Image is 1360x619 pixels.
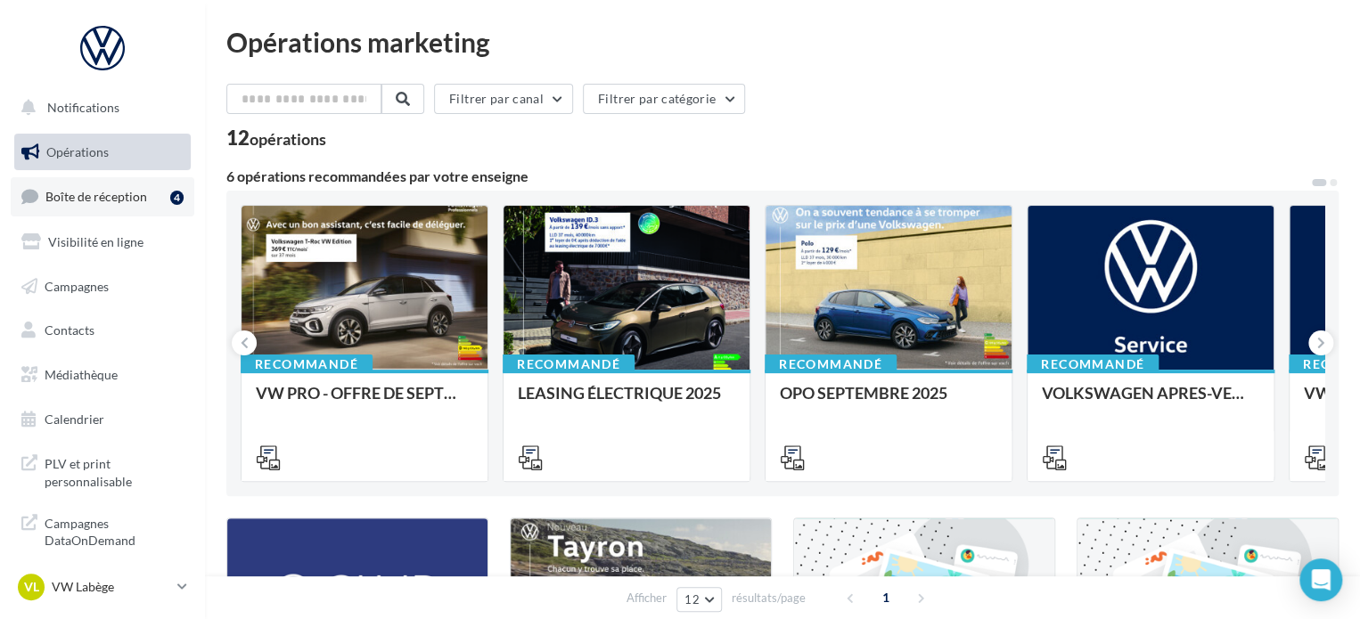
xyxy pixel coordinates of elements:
[11,356,194,394] a: Médiathèque
[434,84,573,114] button: Filtrer par canal
[46,144,109,159] span: Opérations
[1042,384,1259,419] div: VOLKSWAGEN APRES-VENTE
[256,384,473,419] div: VW PRO - OFFRE DE SEPTEMBRE 25
[518,384,735,419] div: LEASING ÉLECTRIQUE 2025
[45,322,94,338] span: Contacts
[241,354,373,374] div: Recommandé
[226,128,326,148] div: 12
[765,354,897,374] div: Recommandé
[48,234,143,249] span: Visibilité en ligne
[14,570,191,604] a: VL VW Labège
[11,504,194,557] a: Campagnes DataOnDemand
[170,191,184,205] div: 4
[52,578,170,596] p: VW Labège
[24,578,39,596] span: VL
[45,367,118,382] span: Médiathèque
[47,100,119,115] span: Notifications
[780,384,997,419] div: OPO SEPTEMBRE 2025
[11,268,194,305] a: Campagnes
[11,312,194,349] a: Contacts
[45,189,147,204] span: Boîte de réception
[11,89,187,126] button: Notifications
[732,590,806,607] span: résultats/page
[45,411,104,427] span: Calendrier
[627,590,667,607] span: Afficher
[11,134,194,171] a: Opérations
[1299,558,1342,601] div: Open Intercom Messenger
[1027,354,1159,374] div: Recommandé
[226,29,1339,55] div: Opérations marketing
[11,224,194,261] a: Visibilité en ligne
[11,177,194,216] a: Boîte de réception4
[11,444,194,497] a: PLV et print personnalisable
[45,452,184,490] span: PLV et print personnalisable
[250,131,326,147] div: opérations
[676,587,722,612] button: 12
[872,583,900,612] span: 1
[45,511,184,550] span: Campagnes DataOnDemand
[503,354,635,374] div: Recommandé
[45,278,109,293] span: Campagnes
[583,84,745,114] button: Filtrer par catégorie
[226,169,1310,183] div: 6 opérations recommandées par votre enseigne
[684,592,700,607] span: 12
[11,401,194,438] a: Calendrier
